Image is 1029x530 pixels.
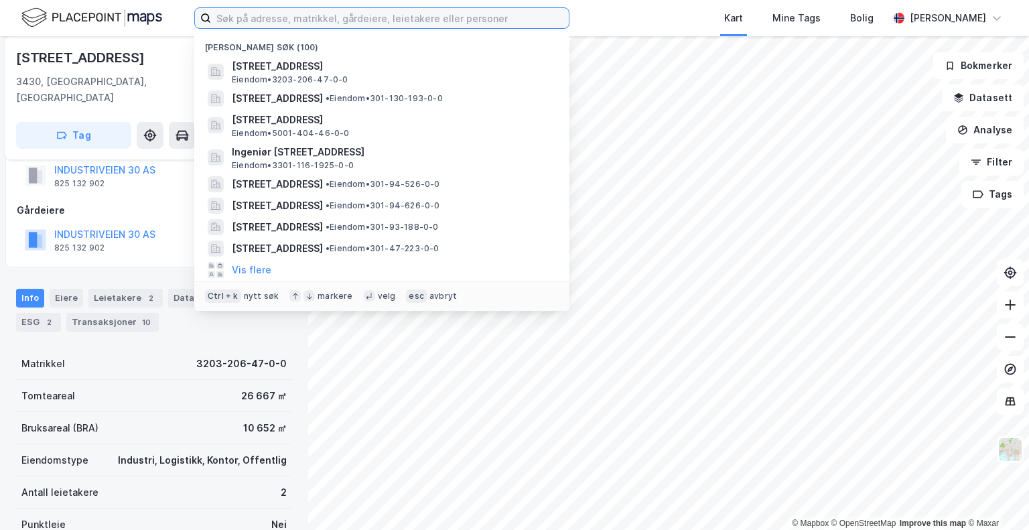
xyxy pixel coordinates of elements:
a: Mapbox [792,519,829,528]
div: avbryt [429,291,457,302]
div: Eiendomstype [21,452,88,468]
div: Bruksareal (BRA) [21,420,98,436]
img: Z [998,437,1023,462]
span: Eiendom • 301-93-188-0-0 [326,222,439,233]
div: Kart [724,10,743,26]
span: Ingeniør [STREET_ADDRESS] [232,144,553,160]
iframe: Chat Widget [962,466,1029,530]
div: Industri, Logistikk, Kontor, Offentlig [118,452,287,468]
span: [STREET_ADDRESS] [232,176,323,192]
span: • [326,243,330,253]
div: Gårdeiere [17,202,291,218]
div: 2 [144,291,157,305]
span: Eiendom • 5001-404-46-0-0 [232,128,350,139]
div: 2 [281,484,287,501]
button: Vis flere [232,262,271,278]
div: Mine Tags [772,10,821,26]
span: Eiendom • 301-47-223-0-0 [326,243,439,254]
a: OpenStreetMap [831,519,896,528]
div: 10 [139,316,153,329]
input: Søk på adresse, matrikkel, gårdeiere, leietakere eller personer [211,8,569,28]
div: 825 132 902 [54,243,105,253]
div: Datasett [168,289,234,308]
div: [PERSON_NAME] søk (100) [194,31,569,56]
div: markere [318,291,352,302]
button: Tags [961,181,1024,208]
div: Leietakere [88,289,163,308]
span: • [326,179,330,189]
span: Eiendom • 3301-116-1925-0-0 [232,160,354,171]
button: Datasett [942,84,1024,111]
div: [STREET_ADDRESS] [16,47,147,68]
span: Eiendom • 301-130-193-0-0 [326,93,443,104]
span: Eiendom • 301-94-526-0-0 [326,179,440,190]
div: [PERSON_NAME] [910,10,986,26]
a: Improve this map [900,519,966,528]
span: [STREET_ADDRESS] [232,241,323,257]
span: [STREET_ADDRESS] [232,58,553,74]
div: velg [378,291,396,302]
div: Transaksjoner [66,313,159,332]
button: Tag [16,122,131,149]
span: • [326,93,330,103]
div: Ctrl + k [205,289,241,303]
div: 825 132 902 [54,178,105,189]
div: 3430, [GEOGRAPHIC_DATA], [GEOGRAPHIC_DATA] [16,74,230,106]
span: Eiendom • 301-94-626-0-0 [326,200,440,211]
span: [STREET_ADDRESS] [232,90,323,107]
div: 3203-206-47-0-0 [196,356,287,372]
div: nytt søk [244,291,279,302]
div: esc [406,289,427,303]
span: [STREET_ADDRESS] [232,219,323,235]
div: ESG [16,313,61,332]
button: Analyse [946,117,1024,143]
span: • [326,222,330,232]
div: Matrikkel [21,356,65,372]
span: [STREET_ADDRESS] [232,198,323,214]
div: 26 667 ㎡ [241,388,287,404]
div: Kontrollprogram for chat [962,466,1029,530]
div: Antall leietakere [21,484,98,501]
span: Eiendom • 3203-206-47-0-0 [232,74,348,85]
img: logo.f888ab2527a4732fd821a326f86c7f29.svg [21,6,162,29]
div: Bolig [850,10,874,26]
div: Eiere [50,289,83,308]
span: [STREET_ADDRESS] [232,112,553,128]
div: Info [16,289,44,308]
div: 2 [42,316,56,329]
span: • [326,200,330,210]
button: Filter [959,149,1024,176]
div: Tomteareal [21,388,75,404]
div: 10 652 ㎡ [243,420,287,436]
button: Bokmerker [933,52,1024,79]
